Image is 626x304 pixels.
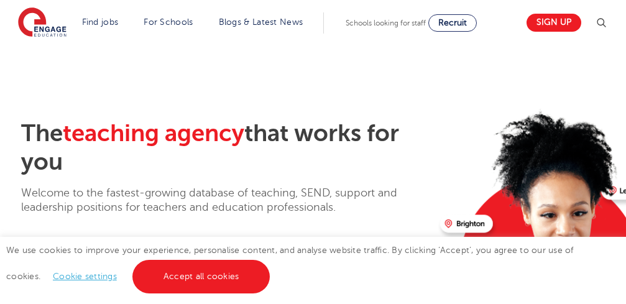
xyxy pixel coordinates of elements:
[219,17,303,27] a: Blogs & Latest News
[21,119,430,177] h2: The that works for you
[346,19,426,27] span: Schools looking for staff
[428,14,477,32] a: Recruit
[18,7,67,39] img: Engage Education
[82,17,119,27] a: Find jobs
[6,246,574,281] span: We use cookies to improve your experience, personalise content, and analyse website traffic. By c...
[53,272,117,281] a: Cookie settings
[132,260,270,293] a: Accept all cookies
[527,14,581,32] a: Sign up
[144,17,193,27] a: For Schools
[63,120,244,147] span: teaching agency
[21,186,430,215] p: Welcome to the fastest-growing database of teaching, SEND, support and leadership positions for t...
[438,18,467,27] span: Recruit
